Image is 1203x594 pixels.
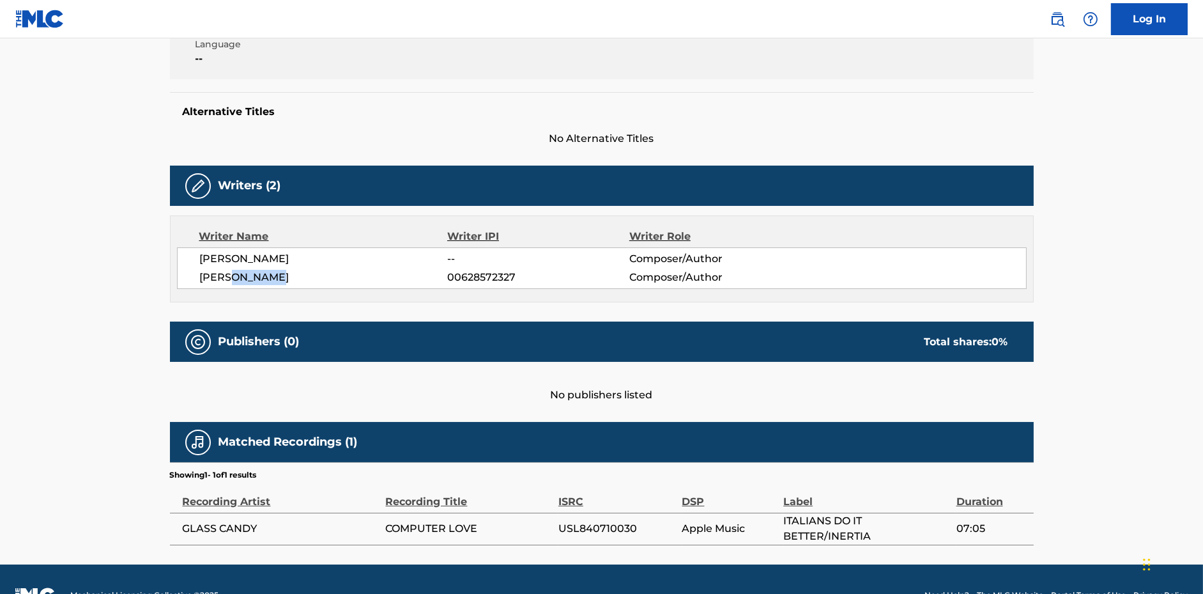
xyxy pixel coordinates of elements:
[1078,6,1103,32] div: Help
[956,521,1027,536] span: 07:05
[629,251,795,267] span: Composer/Author
[170,131,1034,146] span: No Alternative Titles
[199,229,448,244] div: Writer Name
[1083,12,1098,27] img: help
[682,521,778,536] span: Apple Music
[1045,6,1070,32] a: Public Search
[200,251,448,267] span: [PERSON_NAME]
[447,229,629,244] div: Writer IPI
[170,469,257,481] p: Showing 1 - 1 of 1 results
[218,435,358,449] h5: Matched Recordings (1)
[170,362,1034,403] div: No publishers listed
[1139,533,1203,594] iframe: Chat Widget
[190,178,206,194] img: Writers
[218,334,300,349] h5: Publishers (0)
[924,334,1008,350] div: Total shares:
[386,481,552,510] div: Recording Title
[15,10,65,28] img: MLC Logo
[200,270,448,285] span: [PERSON_NAME]
[190,334,206,350] img: Publishers
[956,481,1027,510] div: Duration
[190,435,206,450] img: Matched Recordings
[195,51,402,66] span: --
[629,270,795,285] span: Composer/Author
[783,513,949,544] span: ITALIANS DO IT BETTER/INERTIA
[183,521,379,536] span: GLASS CANDY
[558,521,676,536] span: USL840710030
[195,38,402,51] span: Language
[558,481,676,510] div: ISRC
[218,178,281,193] h5: Writers (2)
[1111,3,1188,35] a: Log In
[447,270,629,285] span: 00628572327
[629,229,795,244] div: Writer Role
[992,336,1008,348] span: 0 %
[783,481,949,510] div: Label
[183,106,1021,118] h5: Alternative Titles
[682,481,778,510] div: DSP
[1143,545,1151,584] div: Drag
[1050,12,1065,27] img: search
[386,521,552,536] span: COMPUTER LOVE
[183,481,379,510] div: Recording Artist
[447,251,629,267] span: --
